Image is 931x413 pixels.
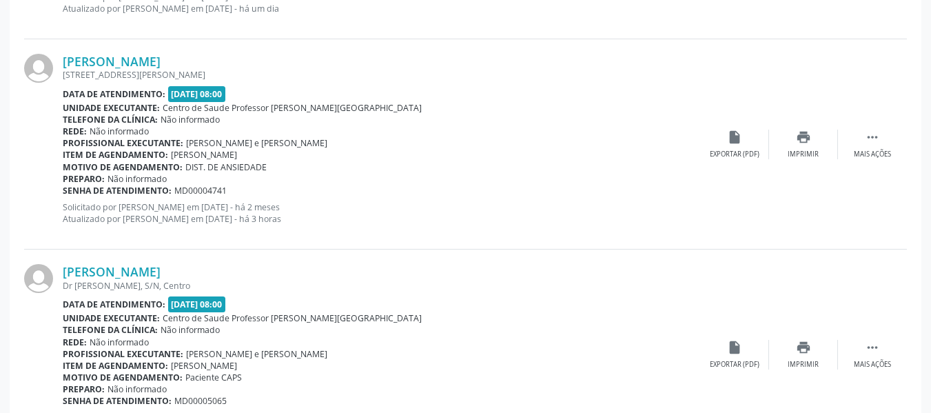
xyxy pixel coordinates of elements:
[185,161,267,173] span: DIST. DE ANSIEDADE
[63,336,87,348] b: Rede:
[90,336,149,348] span: Não informado
[168,296,226,312] span: [DATE] 08:00
[63,114,158,125] b: Telefone da clínica:
[174,395,227,407] span: MD00005065
[163,102,422,114] span: Centro de Saude Professor [PERSON_NAME][GEOGRAPHIC_DATA]
[63,312,160,324] b: Unidade executante:
[63,161,183,173] b: Motivo de agendamento:
[727,340,742,355] i: insert_drive_file
[63,185,172,197] b: Senha de atendimento:
[174,185,227,197] span: MD00004741
[185,372,242,383] span: Paciente CAPS
[163,312,422,324] span: Centro de Saude Professor [PERSON_NAME][GEOGRAPHIC_DATA]
[796,340,811,355] i: print
[63,348,183,360] b: Profissional executante:
[24,54,53,83] img: img
[63,149,168,161] b: Item de agendamento:
[24,264,53,293] img: img
[63,383,105,395] b: Preparo:
[710,360,759,370] div: Exportar (PDF)
[63,324,158,336] b: Telefone da clínica:
[63,280,700,292] div: Dr [PERSON_NAME], S/N, Centro
[63,54,161,69] a: [PERSON_NAME]
[161,114,220,125] span: Não informado
[727,130,742,145] i: insert_drive_file
[854,150,891,159] div: Mais ações
[108,383,167,395] span: Não informado
[854,360,891,370] div: Mais ações
[865,130,880,145] i: 
[63,137,183,149] b: Profissional executante:
[788,360,819,370] div: Imprimir
[63,360,168,372] b: Item de agendamento:
[63,264,161,279] a: [PERSON_NAME]
[171,149,237,161] span: [PERSON_NAME]
[108,173,167,185] span: Não informado
[796,130,811,145] i: print
[710,150,759,159] div: Exportar (PDF)
[186,137,327,149] span: [PERSON_NAME] e [PERSON_NAME]
[63,102,160,114] b: Unidade executante:
[63,299,165,310] b: Data de atendimento:
[161,324,220,336] span: Não informado
[63,69,700,81] div: [STREET_ADDRESS][PERSON_NAME]
[186,348,327,360] span: [PERSON_NAME] e [PERSON_NAME]
[63,395,172,407] b: Senha de atendimento:
[63,173,105,185] b: Preparo:
[90,125,149,137] span: Não informado
[63,372,183,383] b: Motivo de agendamento:
[63,88,165,100] b: Data de atendimento:
[63,125,87,137] b: Rede:
[788,150,819,159] div: Imprimir
[865,340,880,355] i: 
[63,201,700,225] p: Solicitado por [PERSON_NAME] em [DATE] - há 2 meses Atualizado por [PERSON_NAME] em [DATE] - há 3...
[171,360,237,372] span: [PERSON_NAME]
[168,86,226,102] span: [DATE] 08:00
